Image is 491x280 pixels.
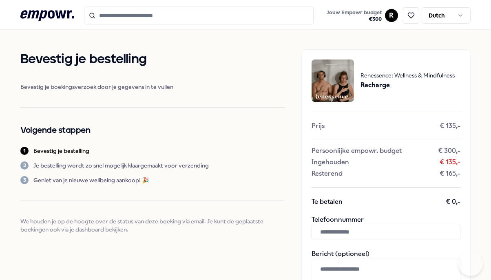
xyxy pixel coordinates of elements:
[327,16,382,22] span: € 300
[33,147,89,155] p: Bevestig je bestelling
[458,251,483,276] iframe: Help Scout Beacon - Open
[312,147,402,155] span: Persoonlijke empowr. budget
[33,161,209,170] p: Je bestelling wordt zo snel mogelijk klaargemaakt voor verzending
[312,216,460,240] div: Telefoonnummer
[440,122,460,130] span: € 135,-
[312,170,343,178] span: Resterend
[312,60,354,102] img: package image
[33,176,149,184] p: Geniet van je nieuwe wellbeing aankoop! 🎉
[312,122,325,130] span: Prijs
[20,147,29,155] div: 1
[20,49,285,70] h1: Bevestig je bestelling
[440,170,460,178] span: € 165,-
[20,124,285,137] h2: Volgende stappen
[446,198,460,206] span: € 0,-
[20,83,285,91] span: Bevestig je boekingsverzoek door je gegevens in te vullen
[323,7,385,24] a: Jouw Empowr budget€300
[325,8,383,24] button: Jouw Empowr budget€300
[440,158,460,166] span: € 135,-
[20,176,29,184] div: 3
[361,80,455,90] span: Recharge
[20,161,29,170] div: 2
[84,7,314,24] input: Search for products, categories or subcategories
[385,9,398,22] button: R
[438,147,460,155] span: € 300,-
[327,9,382,16] span: Jouw Empowr budget
[312,158,349,166] span: Ingehouden
[361,71,455,80] span: Renessence: Wellness & Mindfulness
[20,217,285,234] span: We houden je op de hoogte over de status van deze boeking via email. Je kunt de geplaatste boekin...
[312,198,343,206] span: Te betalen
